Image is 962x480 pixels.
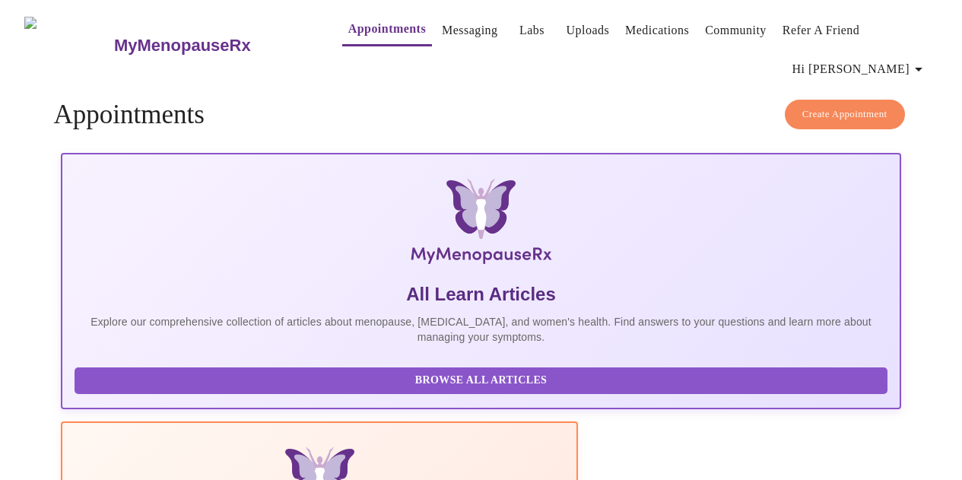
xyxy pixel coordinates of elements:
[112,19,311,72] a: MyMenopauseRx
[75,373,891,386] a: Browse All Articles
[783,20,860,41] a: Refer a Friend
[201,179,760,270] img: MyMenopauseRx Logo
[560,15,616,46] button: Uploads
[348,18,426,40] a: Appointments
[802,106,887,123] span: Create Appointment
[75,367,887,394] button: Browse All Articles
[519,20,544,41] a: Labs
[567,20,610,41] a: Uploads
[705,20,767,41] a: Community
[90,371,872,390] span: Browse All Articles
[625,20,689,41] a: Medications
[442,20,497,41] a: Messaging
[792,59,928,80] span: Hi [PERSON_NAME]
[786,54,934,84] button: Hi [PERSON_NAME]
[508,15,557,46] button: Labs
[53,100,908,130] h4: Appointments
[776,15,866,46] button: Refer a Friend
[619,15,695,46] button: Medications
[785,100,905,129] button: Create Appointment
[24,17,112,74] img: MyMenopauseRx Logo
[436,15,503,46] button: Messaging
[699,15,773,46] button: Community
[342,14,432,46] button: Appointments
[114,36,251,56] h3: MyMenopauseRx
[75,282,887,307] h5: All Learn Articles
[75,314,887,345] p: Explore our comprehensive collection of articles about menopause, [MEDICAL_DATA], and women's hea...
